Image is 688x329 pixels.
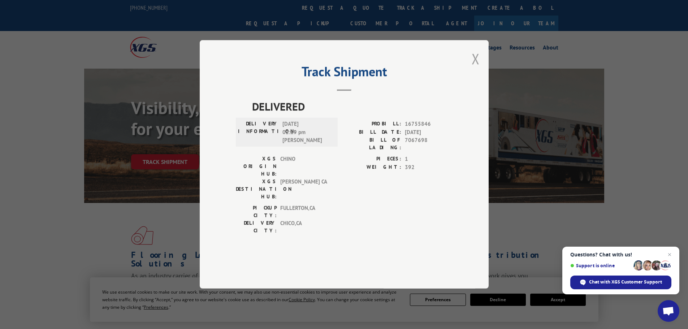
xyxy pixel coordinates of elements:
[344,120,401,129] label: PROBILL:
[236,66,453,80] h2: Track Shipment
[280,204,329,220] span: FULLERTON , CA
[405,155,453,164] span: 1
[236,178,277,201] label: XGS DESTINATION HUB:
[570,252,671,257] span: Questions? Chat with us!
[236,204,277,220] label: PICKUP CITY:
[236,220,277,235] label: DELIVERY CITY:
[344,137,401,152] label: BILL OF LADING:
[665,250,674,259] span: Close chat
[238,120,279,145] label: DELIVERY INFORMATION:
[570,276,671,289] div: Chat with XGS Customer Support
[252,99,453,115] span: DELIVERED
[472,49,480,68] button: Close modal
[282,120,331,145] span: [DATE] 02:19 pm [PERSON_NAME]
[405,120,453,129] span: 16755846
[405,163,453,172] span: 392
[570,263,631,268] span: Support is online
[344,155,401,164] label: PIECES:
[280,220,329,235] span: CHICO , CA
[344,163,401,172] label: WEIGHT:
[236,155,277,178] label: XGS ORIGIN HUB:
[280,155,329,178] span: CHINO
[405,137,453,152] span: 7067698
[658,300,679,322] div: Open chat
[344,128,401,137] label: BILL DATE:
[405,128,453,137] span: [DATE]
[280,178,329,201] span: [PERSON_NAME] CA
[589,279,662,285] span: Chat with XGS Customer Support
